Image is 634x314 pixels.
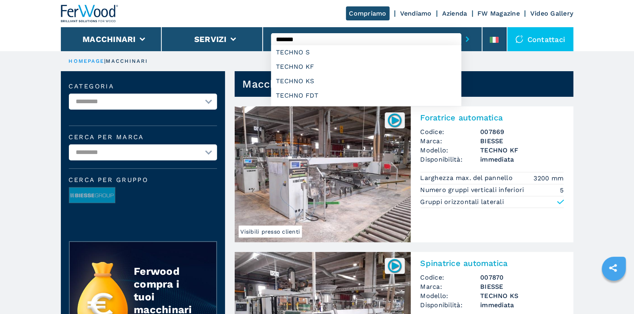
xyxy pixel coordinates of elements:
[507,27,574,51] div: Contattaci
[481,155,564,164] span: immediata
[239,226,302,238] span: Visibili presso clienti
[461,30,474,48] button: submit-button
[481,146,564,155] h3: TECHNO KF
[515,35,523,43] img: Contattaci
[83,34,136,44] button: Macchinari
[69,188,115,204] img: image
[600,278,628,308] iframe: Chat
[61,5,119,22] img: Ferwood
[271,74,461,88] div: TECHNO KS
[387,112,403,128] img: 007869
[421,282,481,291] span: Marca:
[421,258,564,268] h2: Spinatrice automatica
[481,282,564,291] h3: BIESSE
[421,198,504,206] p: Gruppi orizzontali laterali
[235,106,574,242] a: Foratrice automatica BIESSE TECHNO KFVisibili presso clienti007869Foratrice automaticaCodice:0078...
[534,174,564,183] em: 3200 mm
[481,136,564,146] h3: BIESSE
[346,6,390,20] a: Compriamo
[421,146,481,155] span: Modello:
[69,177,217,183] span: Cerca per Gruppo
[421,127,481,136] span: Codice:
[69,58,105,64] a: HOMEPAGE
[421,291,481,300] span: Modello:
[69,83,217,90] label: Categoria
[421,273,481,282] span: Codice:
[271,88,461,103] div: TECHNO FDT
[478,10,520,17] a: FW Magazine
[271,60,461,74] div: TECHNO KF
[481,300,564,310] span: immediata
[481,273,564,282] h3: 007870
[421,136,481,146] span: Marca:
[421,300,481,310] span: Disponibilità:
[69,134,217,140] label: Cerca per marca
[421,113,564,122] h2: Foratrice automatica
[442,10,467,17] a: Azienda
[106,58,148,65] p: macchinari
[235,106,411,242] img: Foratrice automatica BIESSE TECHNO KF
[421,155,481,164] span: Disponibilità:
[530,10,573,17] a: Video Gallery
[603,258,623,278] a: sharethis
[421,186,527,194] p: Numero gruppi verticali inferiori
[481,127,564,136] h3: 007869
[104,58,106,64] span: |
[243,78,300,90] h1: Macchinari
[387,258,403,274] img: 007870
[400,10,432,17] a: Vendiamo
[560,186,564,195] em: 5
[271,45,461,60] div: TECHNO S
[194,34,227,44] button: Servizi
[421,174,515,182] p: Larghezza max. del pannello
[481,291,564,300] h3: TECHNO KS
